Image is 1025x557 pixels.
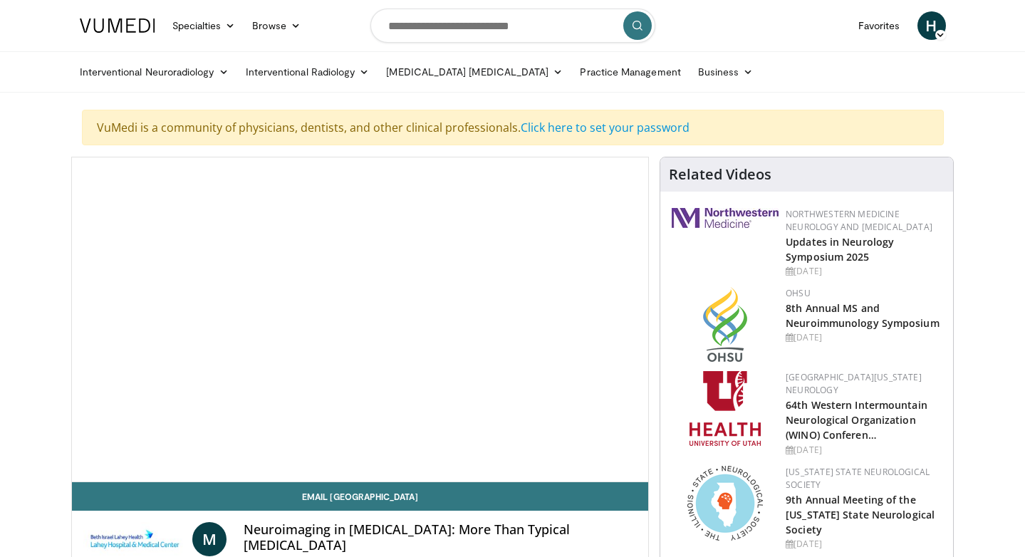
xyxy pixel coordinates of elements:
[83,522,187,556] img: Lahey Hospital & Medical Center
[71,58,237,86] a: Interventional Neuroradiology
[786,538,942,551] div: [DATE]
[192,522,227,556] a: M
[378,58,571,86] a: [MEDICAL_DATA] [MEDICAL_DATA]
[703,287,747,362] img: da959c7f-65a6-4fcf-a939-c8c702e0a770.png.150x105_q85_autocrop_double_scale_upscale_version-0.2.png
[72,157,649,482] video-js: Video Player
[72,482,649,511] a: Email [GEOGRAPHIC_DATA]
[786,208,932,233] a: Northwestern Medicine Neurology and [MEDICAL_DATA]
[669,166,771,183] h4: Related Videos
[687,466,763,541] img: 71a8b48c-8850-4916-bbdd-e2f3ccf11ef9.png.150x105_q85_autocrop_double_scale_upscale_version-0.2.png
[786,444,942,457] div: [DATE]
[244,522,637,553] h4: Neuroimaging in [MEDICAL_DATA]: More Than Typical [MEDICAL_DATA]
[370,9,655,43] input: Search topics, interventions
[80,19,155,33] img: VuMedi Logo
[786,287,811,299] a: OHSU
[786,331,942,344] div: [DATE]
[850,11,909,40] a: Favorites
[164,11,244,40] a: Specialties
[917,11,946,40] a: H
[672,208,779,228] img: 2a462fb6-9365-492a-ac79-3166a6f924d8.png.150x105_q85_autocrop_double_scale_upscale_version-0.2.jpg
[521,120,690,135] a: Click here to set your password
[690,58,762,86] a: Business
[786,235,894,264] a: Updates in Neurology Symposium 2025
[786,265,942,278] div: [DATE]
[690,371,761,446] img: f6362829-b0a3-407d-a044-59546adfd345.png.150x105_q85_autocrop_double_scale_upscale_version-0.2.png
[571,58,689,86] a: Practice Management
[786,301,940,330] a: 8th Annual MS and Neuroimmunology Symposium
[237,58,378,86] a: Interventional Radiology
[786,466,930,491] a: [US_STATE] State Neurological Society
[244,11,309,40] a: Browse
[786,371,922,396] a: [GEOGRAPHIC_DATA][US_STATE] Neurology
[82,110,944,145] div: VuMedi is a community of physicians, dentists, and other clinical professionals.
[786,398,927,442] a: 64th Western Intermountain Neurological Organization (WINO) Conferen…
[786,493,935,536] a: 9th Annual Meeting of the [US_STATE] State Neurological Society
